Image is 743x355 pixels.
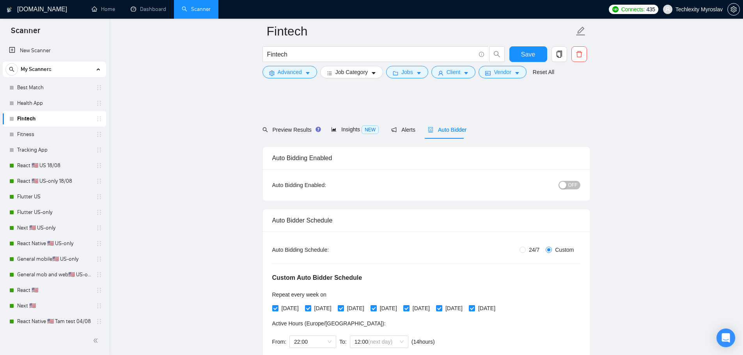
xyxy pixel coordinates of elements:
li: New Scanner [3,43,106,58]
button: delete [571,46,587,62]
span: search [6,67,18,72]
a: Fitness [17,127,91,142]
span: 12:00 [355,336,404,348]
a: General mobile🇺🇸 US-only [17,251,91,267]
span: [DATE] [377,304,400,313]
a: General mob and web🇺🇸 US-only - to be done [17,267,91,283]
span: [DATE] [442,304,466,313]
button: setting [727,3,740,16]
span: search [489,51,504,58]
a: Tracking App [17,142,91,158]
a: React 🇺🇸 US-only 18/08 [17,173,91,189]
span: [DATE] [410,304,433,313]
span: user [665,7,670,12]
button: userClientcaret-down [431,66,476,78]
span: holder [96,178,102,184]
a: Flutter US [17,189,91,205]
span: holder [96,256,102,262]
span: holder [96,116,102,122]
span: Vendor [494,68,511,76]
span: edit [576,26,586,36]
span: holder [96,225,102,231]
span: search [262,127,268,132]
a: setting [727,6,740,12]
span: info-circle [479,52,484,57]
a: React 🇺🇸 [17,283,91,298]
span: Jobs [401,68,413,76]
span: OFF [568,181,578,189]
span: Scanner [5,25,46,41]
span: (next day) [368,339,392,345]
h5: Custom Auto Bidder Schedule [272,273,362,283]
a: New Scanner [9,43,100,58]
span: folder [393,70,398,76]
span: 435 [646,5,655,14]
span: holder [96,194,102,200]
span: caret-down [371,70,376,76]
button: search [489,46,505,62]
span: setting [269,70,275,76]
a: homeHome [92,6,115,12]
button: folderJobscaret-down [386,66,428,78]
span: [DATE] [475,304,498,313]
span: holder [96,287,102,293]
a: Next 🇺🇸 [17,298,91,314]
span: holder [96,85,102,91]
a: Reset All [533,68,554,76]
span: NEW [362,125,379,134]
span: Alerts [391,127,415,133]
img: logo [7,4,12,16]
div: Auto Bidder Schedule [272,209,580,231]
span: holder [96,209,102,215]
span: Custom [552,245,577,254]
span: robot [428,127,433,132]
span: [DATE] [278,304,302,313]
a: React Native 🇺🇸 US-only [17,236,91,251]
a: dashboardDashboard [131,6,166,12]
span: [DATE] [344,304,367,313]
span: caret-down [463,70,469,76]
span: Connects: [621,5,645,14]
span: notification [391,127,397,132]
button: search [5,63,18,76]
span: delete [572,51,587,58]
button: copy [551,46,567,62]
span: area-chart [331,127,337,132]
div: Auto Bidding Schedule: [272,245,375,254]
span: holder [96,272,102,278]
span: caret-down [416,70,422,76]
span: Save [521,49,535,59]
span: bars [327,70,332,76]
span: Auto Bidder [428,127,466,133]
span: ( 14 hours) [411,339,435,345]
button: barsJob Categorycaret-down [320,66,383,78]
button: idcardVendorcaret-down [479,66,526,78]
span: From: [272,339,287,345]
span: copy [552,51,567,58]
span: 24/7 [526,245,543,254]
span: Advanced [278,68,302,76]
span: holder [96,100,102,106]
span: Repeat every week on [272,291,326,298]
a: Flutter US-only [17,205,91,220]
span: Job Category [335,68,368,76]
span: holder [96,303,102,309]
a: Fintech [17,111,91,127]
div: Open Intercom Messenger [716,329,735,347]
div: Tooltip anchor [315,126,322,133]
span: [DATE] [311,304,335,313]
a: React Native 🇺🇸 Tam test 04/08 [17,314,91,329]
span: 22:00 [294,336,332,348]
span: holder [96,147,102,153]
a: React 🇺🇸 US 18/08 [17,158,91,173]
span: holder [96,318,102,325]
div: Auto Bidding Enabled: [272,181,375,189]
img: upwork-logo.png [612,6,619,12]
a: Health App [17,95,91,111]
div: Auto Bidding Enabled [272,147,580,169]
span: double-left [93,337,101,344]
span: user [438,70,443,76]
button: settingAdvancedcaret-down [262,66,317,78]
span: caret-down [514,70,520,76]
span: holder [96,162,102,169]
